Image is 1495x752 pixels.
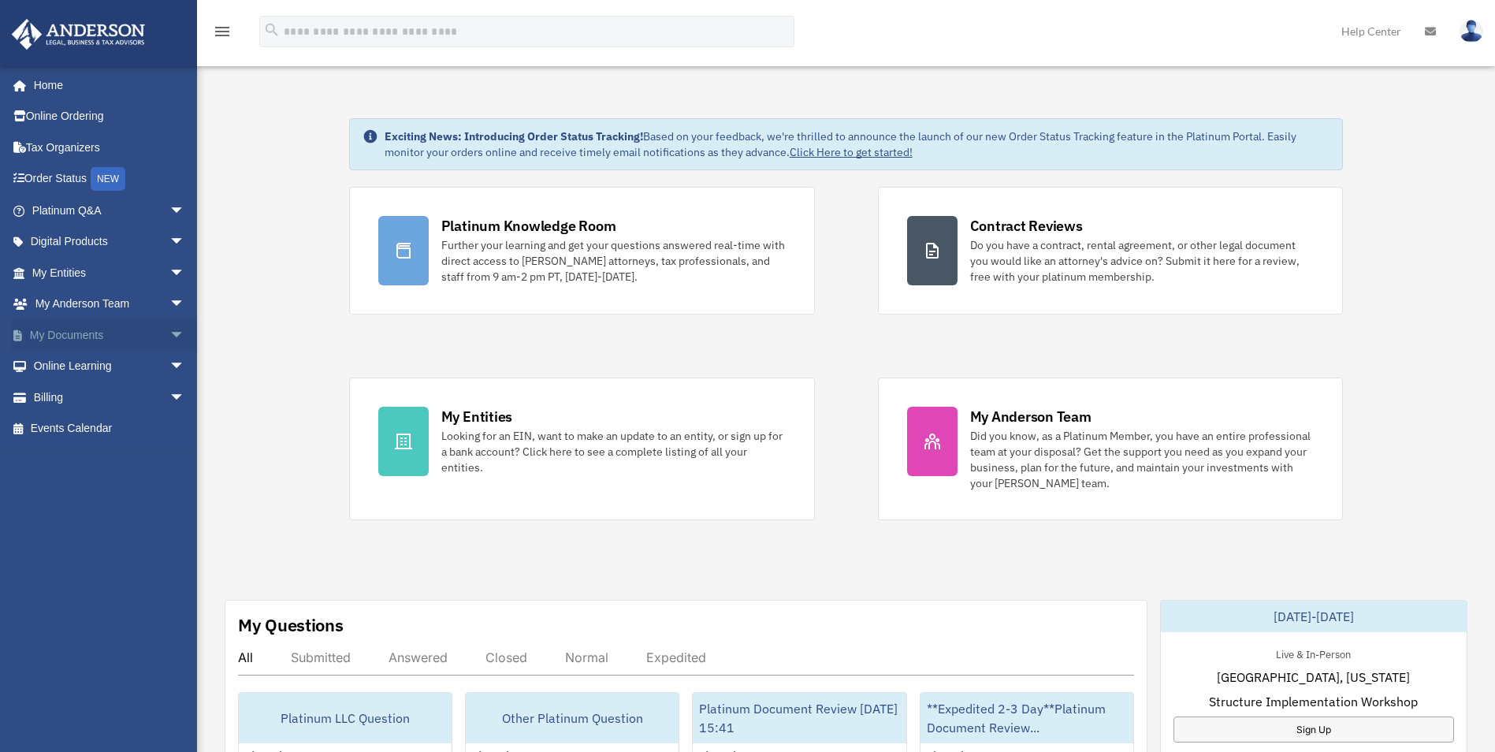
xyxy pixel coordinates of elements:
span: Structure Implementation Workshop [1209,692,1418,711]
a: Contract Reviews Do you have a contract, rental agreement, or other legal document you would like... [878,187,1344,315]
span: arrow_drop_down [169,289,201,321]
div: Submitted [291,650,351,665]
div: Platinum Document Review [DATE] 15:41 [693,693,906,743]
div: Other Platinum Question [466,693,679,743]
a: Digital Productsarrow_drop_down [11,226,209,258]
img: Anderson Advisors Platinum Portal [7,19,150,50]
a: menu [213,28,232,41]
div: All [238,650,253,665]
div: Live & In-Person [1263,645,1363,661]
div: Did you know, as a Platinum Member, you have an entire professional team at your disposal? Get th... [970,428,1315,491]
div: My Anderson Team [970,407,1091,426]
a: Order StatusNEW [11,163,209,195]
i: search [263,21,281,39]
span: arrow_drop_down [169,382,201,414]
a: Events Calendar [11,413,209,445]
strong: Exciting News: Introducing Order Status Tracking! [385,129,643,143]
a: My Entitiesarrow_drop_down [11,257,209,289]
div: Do you have a contract, rental agreement, or other legal document you would like an attorney's ad... [970,237,1315,285]
div: Based on your feedback, we're thrilled to announce the launch of our new Order Status Tracking fe... [385,128,1330,160]
div: Platinum Knowledge Room [441,216,616,236]
div: Platinum LLC Question [239,693,452,743]
div: Answered [389,650,448,665]
div: Contract Reviews [970,216,1083,236]
div: Further your learning and get your questions answered real-time with direct access to [PERSON_NAM... [441,237,786,285]
div: Expedited [646,650,706,665]
div: My Questions [238,613,344,637]
span: arrow_drop_down [169,195,201,227]
a: My Entities Looking for an EIN, want to make an update to an entity, or sign up for a bank accoun... [349,378,815,520]
div: NEW [91,167,125,191]
div: Closed [485,650,527,665]
div: **Expedited 2-3 Day**Platinum Document Review... [920,693,1133,743]
div: My Entities [441,407,512,426]
a: Platinum Knowledge Room Further your learning and get your questions answered real-time with dire... [349,187,815,315]
a: Home [11,69,201,101]
span: [GEOGRAPHIC_DATA], [US_STATE] [1217,668,1410,687]
span: arrow_drop_down [169,257,201,289]
div: Looking for an EIN, want to make an update to an entity, or sign up for a bank account? Click her... [441,428,786,475]
img: User Pic [1460,20,1483,43]
a: Tax Organizers [11,132,209,163]
a: Sign Up [1173,717,1454,743]
a: My Documentsarrow_drop_down [11,319,209,351]
span: arrow_drop_down [169,226,201,259]
div: Normal [565,650,608,665]
a: My Anderson Teamarrow_drop_down [11,289,209,320]
span: arrow_drop_down [169,351,201,383]
a: Online Learningarrow_drop_down [11,351,209,382]
div: [DATE]-[DATE] [1161,601,1467,632]
a: My Anderson Team Did you know, as a Platinum Member, you have an entire professional team at your... [878,378,1344,520]
a: Click Here to get started! [790,145,913,159]
a: Billingarrow_drop_down [11,382,209,413]
a: Online Ordering [11,101,209,132]
i: menu [213,22,232,41]
a: Platinum Q&Aarrow_drop_down [11,195,209,226]
span: arrow_drop_down [169,319,201,352]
